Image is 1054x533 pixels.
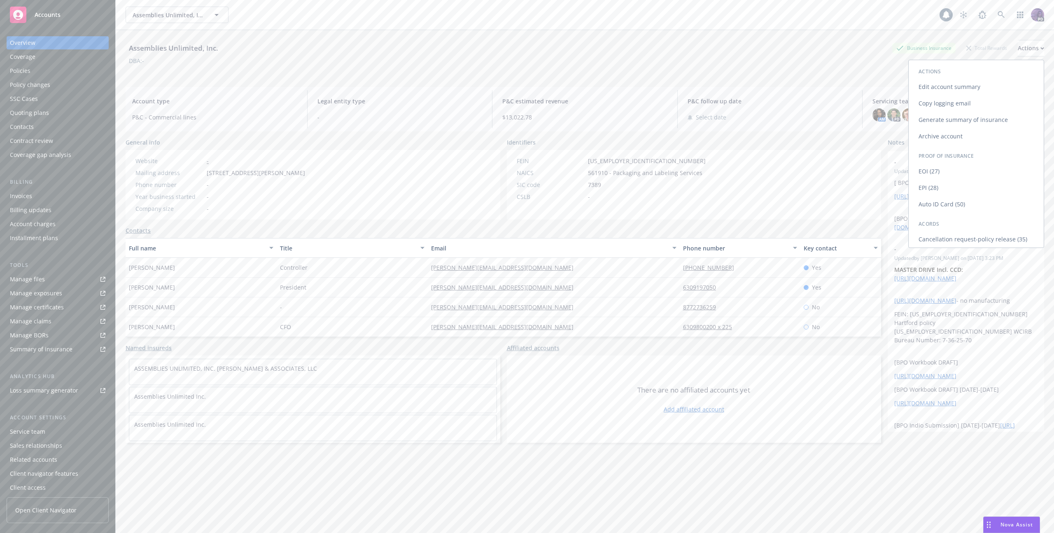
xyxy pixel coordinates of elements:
[10,106,49,119] div: Quoting plans
[887,108,900,122] img: photo
[207,180,209,189] span: -
[909,79,1044,95] a: Edit account summary
[10,439,62,452] div: Sales relationships
[10,481,46,494] div: Client access
[15,506,77,514] span: Open Client Navigator
[683,264,741,271] a: [PHONE_NUMBER]
[10,36,35,49] div: Overview
[894,296,1038,305] p: - no manufacturing
[7,372,109,381] div: Analytics hub
[126,138,160,147] span: General info
[872,108,886,122] img: photo
[134,421,206,428] a: Assemblies Unlimited Inc.
[812,323,820,331] span: No
[909,95,1044,112] a: Copy logging email
[872,97,1038,105] span: Servicing team
[962,43,1011,53] div: Total Rewards
[894,358,1038,367] p: [BPO Workbook DRAFT]
[7,134,109,147] a: Contract review
[812,283,821,292] span: Yes
[502,97,667,105] span: P&C estimated revenue
[894,192,956,200] a: [URL][DOMAIN_NAME]
[7,178,109,186] div: Billing
[126,226,151,235] a: Contacts
[126,344,172,352] a: Named insureds
[517,168,585,177] div: NAICS
[993,7,1010,23] a: Search
[902,108,915,122] img: photo
[207,168,305,177] span: [STREET_ADDRESS][PERSON_NAME]
[894,399,956,407] a: [URL][DOMAIN_NAME]
[428,238,680,258] button: Email
[683,303,723,311] a: 8772736259
[894,385,1038,394] p: [BPO Workbook DRAFT] [DATE]-[DATE]
[10,287,62,300] div: Manage exposures
[1012,7,1028,23] a: Switch app
[7,217,109,231] a: Account charges
[507,344,560,352] a: Affiliated accounts
[126,43,222,54] div: Assemblies Unlimited, Inc.
[280,283,306,292] span: President
[974,7,991,23] a: Report a Bug
[10,315,51,328] div: Manage claims
[680,238,801,258] button: Phone number
[7,189,109,203] a: Invoices
[280,263,308,272] span: Controller
[919,220,940,227] span: Acords
[133,11,204,19] span: Assemblies Unlimited, Inc.
[812,303,820,311] span: No
[7,329,109,342] a: Manage BORs
[10,64,30,77] div: Policies
[132,97,297,105] span: Account type
[909,112,1044,128] a: Generate summary of insurance
[129,244,264,252] div: Full name
[894,372,956,380] a: [URL][DOMAIN_NAME]
[517,180,585,189] div: SIC code
[431,264,580,271] a: [PERSON_NAME][EMAIL_ADDRESS][DOMAIN_NAME]
[683,283,723,291] a: 6309197050
[919,152,974,159] span: Proof of Insurance
[919,68,941,75] span: Actions
[688,97,853,105] span: P&C follow up date
[280,244,415,252] div: Title
[7,148,109,161] a: Coverage gap analysis
[10,273,45,286] div: Manage files
[129,263,175,272] span: [PERSON_NAME]
[7,481,109,494] a: Client access
[207,204,209,213] span: -
[431,323,580,331] a: [PERSON_NAME][EMAIL_ADDRESS][DOMAIN_NAME]
[894,255,1038,262] span: Updated by [PERSON_NAME] on [DATE] 3:23 PM
[894,310,1038,344] p: FEIN: [US_EMPLOYER_IDENTIFICATION_NUMBER] Hartford policy [US_EMPLOYER_IDENTIFICATION_NUMBER] WCI...
[10,148,71,161] div: Coverage gap analysis
[134,393,206,400] a: Assemblies Unlimited Inc.
[280,323,291,331] span: CFO
[7,231,109,245] a: Installment plans
[129,303,175,311] span: [PERSON_NAME]
[888,138,905,148] span: Notes
[894,158,1016,166] span: -
[955,7,972,23] a: Stop snowing
[134,365,317,372] a: ASSEMBLIES UNLIMITED, INC. [PERSON_NAME] & ASSOCIATES, LLC
[7,106,109,119] a: Quoting plans
[10,425,45,438] div: Service team
[10,189,32,203] div: Invoices
[894,245,1016,253] span: -
[10,231,58,245] div: Installment plans
[10,50,35,63] div: Coverage
[129,56,144,65] div: DBA: -
[10,301,64,314] div: Manage certificates
[983,517,1040,533] button: Nova Assist
[894,297,956,304] a: [URL][DOMAIN_NAME]
[7,261,109,269] div: Tools
[984,517,994,533] div: Drag to move
[804,244,869,252] div: Key contact
[507,138,536,147] span: Identifiers
[35,12,61,18] span: Accounts
[10,453,57,466] div: Related accounts
[683,323,739,331] a: 6309800200 x 225
[135,157,203,165] div: Website
[800,238,881,258] button: Key contact
[7,273,109,286] a: Manage files
[7,439,109,452] a: Sales relationships
[7,301,109,314] a: Manage certificates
